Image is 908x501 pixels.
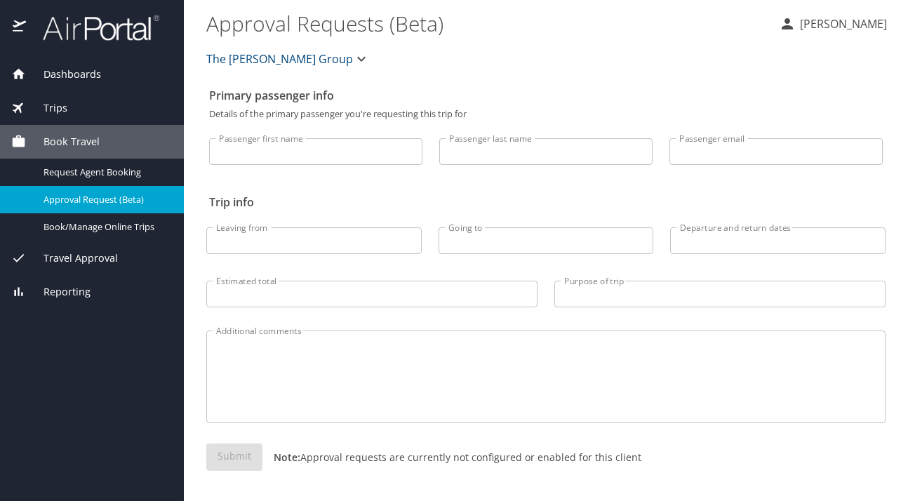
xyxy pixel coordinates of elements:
img: icon-airportal.png [13,14,27,41]
span: Dashboards [26,67,101,82]
button: [PERSON_NAME] [773,11,893,36]
span: Book/Manage Online Trips [44,220,167,234]
span: The [PERSON_NAME] Group [206,49,353,69]
span: Request Agent Booking [44,166,167,179]
p: [PERSON_NAME] [796,15,887,32]
span: Trips [26,100,67,116]
span: Travel Approval [26,250,118,266]
h2: Trip info [209,191,883,213]
button: The [PERSON_NAME] Group [201,45,375,73]
img: airportal-logo.png [27,14,159,41]
span: Approval Request (Beta) [44,193,167,206]
span: Book Travel [26,134,100,149]
span: Reporting [26,284,91,300]
p: Details of the primary passenger you're requesting this trip for [209,109,883,119]
p: Approval requests are currently not configured or enabled for this client [262,450,641,465]
h1: Approval Requests (Beta) [206,1,768,45]
h2: Primary passenger info [209,84,883,107]
strong: Note: [274,450,300,464]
